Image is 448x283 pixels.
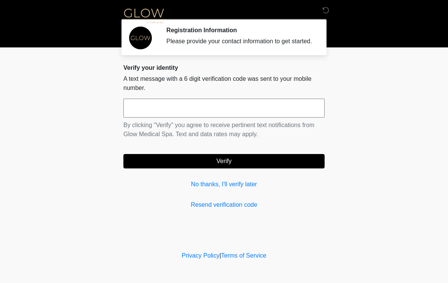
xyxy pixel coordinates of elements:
a: Terms of Service [221,252,266,259]
img: Agent Avatar [129,27,152,49]
div: Please provide your contact information to get started. [166,37,313,46]
button: Verify [123,154,325,168]
a: Resend verification code [123,200,325,209]
a: No thanks, I'll verify later [123,180,325,189]
img: Glow Medical Spa Logo [116,6,172,25]
h2: Verify your identity [123,64,325,71]
p: A text message with a 6 digit verification code was sent to your mobile number. [123,74,325,93]
p: By clicking "Verify" you agree to receive pertinent text notifications from Glow Medical Spa. Tex... [123,121,325,139]
a: Privacy Policy [182,252,220,259]
a: | [219,252,221,259]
